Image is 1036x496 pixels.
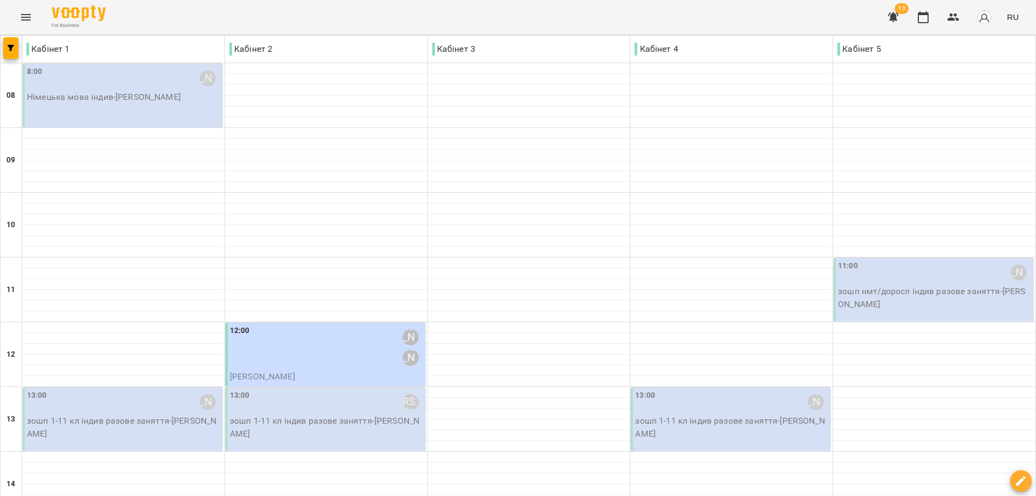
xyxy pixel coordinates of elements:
[27,91,220,104] p: Німецька мова індив - [PERSON_NAME]
[27,415,220,440] p: зошп 1-11 кл індив разове заняття - [PERSON_NAME]
[230,390,250,402] label: 13:00
[838,285,1031,310] p: зошп нмт/доросл індив разове заняття - [PERSON_NAME]
[230,325,250,337] label: 12:00
[635,390,655,402] label: 13:00
[635,415,828,440] p: зошп 1-11 кл індив разове заняття - [PERSON_NAME]
[635,43,678,56] p: Кабінет 4
[837,43,881,56] p: Кабінет 5
[27,390,47,402] label: 13:00
[52,5,106,21] img: Voopty Logo
[200,394,216,410] div: Тагунова Анастасія Костянтинівна
[13,4,39,30] button: Menu
[403,350,419,366] div: Тітов Станіслав Олегович
[6,284,15,296] h6: 11
[1007,11,1019,23] span: RU
[52,22,106,29] span: For Business
[230,383,423,396] p: зошп 1-11 кл індив разове заняття
[1011,264,1027,281] div: Маража Єгор Віталійович
[229,43,272,56] p: Кабінет 2
[1003,7,1023,27] button: RU
[403,394,419,410] div: Бекерова Пелагея Юріївна
[6,478,15,490] h6: 14
[977,10,992,25] img: avatar_s.png
[6,349,15,361] h6: 12
[200,70,216,86] div: Романюк Олена Олександрівна
[26,43,70,56] p: Кабінет 1
[432,43,475,56] p: Кабінет 3
[808,394,824,410] div: Маража Єгор Віталійович
[6,90,15,101] h6: 08
[403,329,419,345] div: Маража Єгор Віталійович
[6,154,15,166] h6: 09
[230,415,423,440] p: зошп 1-11 кл індив разове заняття - [PERSON_NAME]
[6,413,15,425] h6: 13
[895,3,909,14] span: 13
[27,66,42,78] label: 8:00
[6,219,15,231] h6: 10
[838,260,858,272] label: 11:00
[230,371,295,382] span: [PERSON_NAME]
